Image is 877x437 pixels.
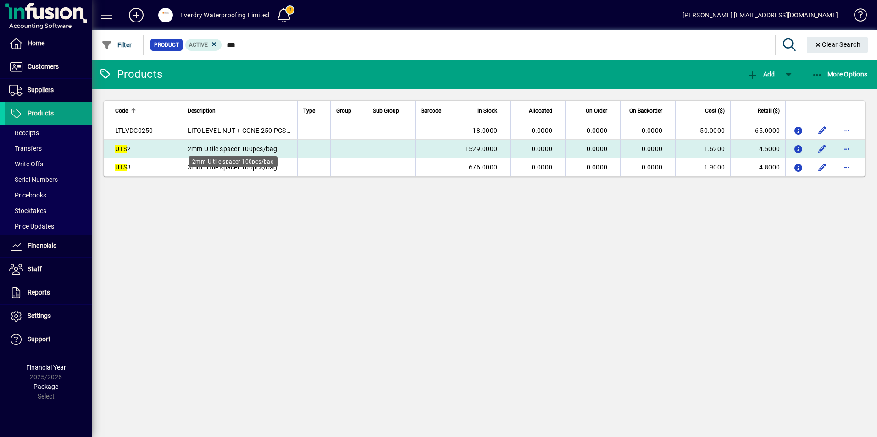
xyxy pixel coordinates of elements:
td: 4.8000 [730,158,785,176]
a: Pricebooks [5,187,92,203]
span: 0.0000 [587,127,608,134]
button: Add [122,7,151,23]
span: Sub Group [373,106,399,116]
span: In Stock [477,106,497,116]
span: Customers [28,63,59,70]
td: 1.9000 [675,158,730,176]
span: LTLVDC0250 [115,127,153,134]
button: Edit [815,160,830,175]
div: Type [303,106,325,116]
a: Suppliers [5,79,92,102]
a: Write Offs [5,156,92,172]
span: Clear Search [814,41,861,48]
span: Active [189,42,208,48]
span: Cost ($) [705,106,725,116]
span: 3 [115,164,131,171]
span: 0.0000 [642,145,663,153]
div: Barcode [421,106,450,116]
a: Support [5,328,92,351]
span: Price Updates [9,223,54,230]
button: More options [839,160,854,175]
span: Financial Year [26,364,66,371]
span: Staff [28,265,42,273]
a: Home [5,32,92,55]
span: 676.0000 [469,164,497,171]
span: 1529.0000 [465,145,497,153]
span: 2 [115,145,131,153]
span: Stocktakes [9,207,46,214]
span: 0.0000 [532,127,553,134]
button: Clear [807,37,868,53]
span: 18.0000 [472,127,497,134]
div: On Backorder [626,106,671,116]
span: Description [188,106,216,116]
span: 0.0000 [642,127,663,134]
span: Pricebooks [9,191,46,199]
span: 3mm U tile spacer 100pcs/bag [188,164,278,171]
span: Serial Numbers [9,176,58,183]
em: UTS [115,145,127,153]
span: Group [336,106,351,116]
a: Financials [5,235,92,257]
td: 1.6200 [675,140,730,158]
div: Code [115,106,153,116]
td: 4.5000 [730,140,785,158]
button: More options [839,123,854,138]
span: Transfers [9,145,42,152]
div: Description [188,106,292,116]
a: Settings [5,305,92,328]
span: Add [747,71,775,78]
span: 0.0000 [642,164,663,171]
a: Transfers [5,141,92,156]
a: Knowledge Base [847,2,866,32]
td: 65.0000 [730,121,785,140]
a: Serial Numbers [5,172,92,187]
mat-chip: Activation Status: Active [185,39,222,51]
button: Edit [815,142,830,156]
button: Add [745,66,777,82]
button: More Options [810,66,870,82]
div: Everdry Waterproofing Limited [180,8,269,22]
span: Home [28,39,44,47]
span: 0.0000 [532,145,553,153]
span: Product [154,40,179,49]
a: Price Updates [5,218,92,234]
span: More Options [812,71,868,78]
span: Receipts [9,129,39,137]
button: More options [839,142,854,156]
em: UTS [115,164,127,171]
button: Filter [99,37,134,53]
div: On Order [571,106,616,116]
span: Code [115,106,128,116]
span: Reports [28,289,50,296]
span: On Backorder [629,106,662,116]
div: 2mm U tile spacer 100pcs/bag [189,156,278,167]
div: In Stock [461,106,505,116]
div: Products [99,67,162,82]
span: Filter [101,41,132,49]
a: Reports [5,281,92,304]
div: Allocated [516,106,561,116]
span: Barcode [421,106,441,116]
a: Stocktakes [5,203,92,218]
span: Package [33,383,58,390]
span: 2mm U tile spacer 100pcs/bag [188,145,278,153]
span: Retail ($) [758,106,780,116]
td: 50.0000 [675,121,730,140]
span: On Order [586,106,607,116]
span: 0.0000 [587,145,608,153]
span: LITOLEVEL NUT + CONE 250 PCS BOX (250 N + 250 C [188,127,356,134]
a: Staff [5,258,92,281]
span: Financials [28,242,56,249]
span: Allocated [529,106,552,116]
span: Settings [28,312,51,319]
span: Suppliers [28,86,54,93]
a: Customers [5,55,92,78]
div: [PERSON_NAME] [EMAIL_ADDRESS][DOMAIN_NAME] [683,8,838,22]
span: 0.0000 [532,164,553,171]
span: Write Offs [9,160,43,168]
button: Profile [151,7,180,23]
a: Receipts [5,125,92,141]
span: Products [28,109,54,117]
span: Support [28,335,50,343]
